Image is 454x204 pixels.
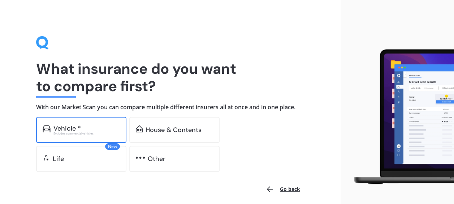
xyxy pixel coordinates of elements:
div: Other [148,155,165,162]
img: other.81dba5aafe580aa69f38.svg [136,154,145,161]
h1: What insurance do you want to compare first? [36,60,304,95]
span: New [105,143,120,150]
div: Vehicle * [53,125,81,132]
img: car.f15378c7a67c060ca3f3.svg [43,125,51,132]
div: House & Contents [146,126,202,133]
div: Excludes commercial vehicles [53,132,120,135]
button: Go back [261,180,304,198]
img: laptop.webp [346,46,454,188]
div: Life [53,155,64,162]
img: life.f720d6a2d7cdcd3ad642.svg [43,154,50,161]
img: home-and-contents.b802091223b8502ef2dd.svg [136,125,143,132]
h4: With our Market Scan you can compare multiple different insurers all at once and in one place. [36,103,304,111]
